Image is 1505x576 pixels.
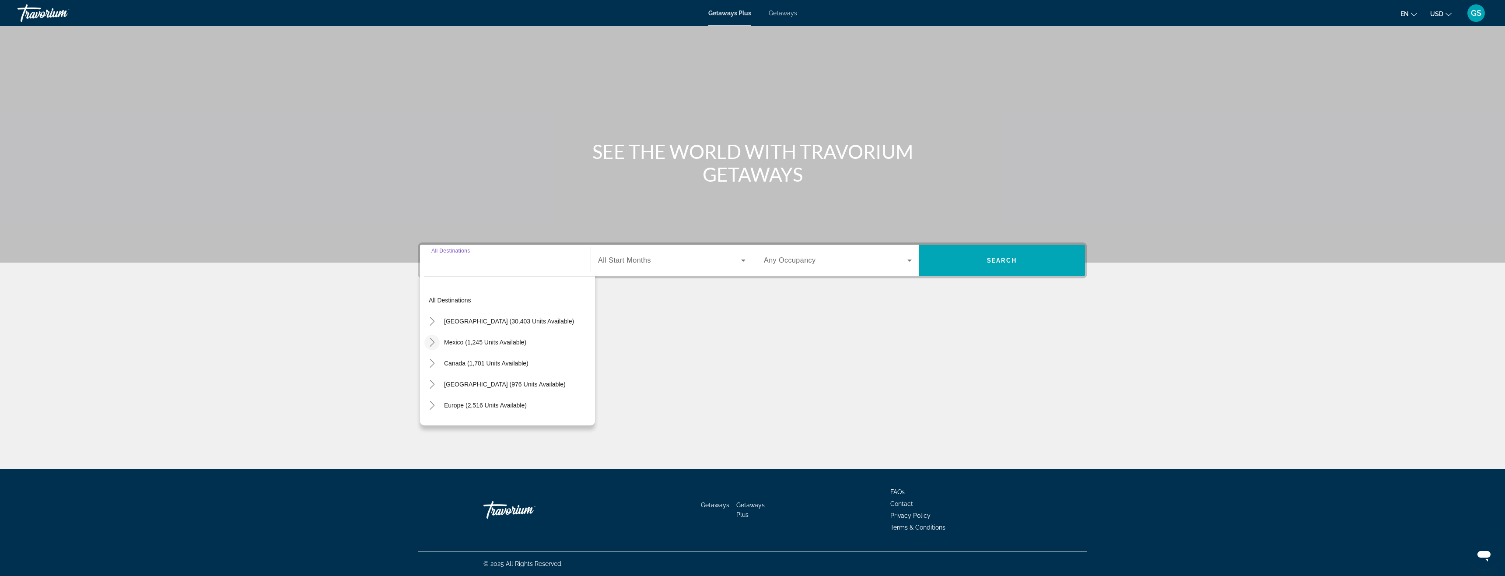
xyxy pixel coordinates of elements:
[444,339,526,346] span: Mexico (1,245 units available)
[1400,7,1417,20] button: Change language
[424,314,440,329] button: Toggle United States (30,403 units available)
[769,10,797,17] a: Getaways
[444,360,528,367] span: Canada (1,701 units available)
[424,292,595,308] button: All destinations
[1400,11,1409,18] span: en
[420,245,1085,276] div: Search widget
[483,497,571,523] a: Travorium
[440,397,531,413] button: Europe (2,516 units available)
[444,381,566,388] span: [GEOGRAPHIC_DATA] (976 units available)
[424,356,440,371] button: Toggle Canada (1,701 units available)
[1470,541,1498,569] iframe: Button to launch messaging window
[424,419,440,434] button: Toggle Australia (207 units available)
[424,398,440,413] button: Toggle Europe (2,516 units available)
[890,512,931,519] a: Privacy Policy
[424,335,440,350] button: Toggle Mexico (1,245 units available)
[483,560,563,567] span: © 2025 All Rights Reserved.
[440,376,570,392] button: [GEOGRAPHIC_DATA] (976 units available)
[764,256,816,264] span: Any Occupancy
[701,502,729,509] a: Getaways
[1471,9,1481,18] span: GS
[1430,11,1443,18] span: USD
[919,245,1085,276] button: Search
[440,418,530,434] button: Australia (207 units available)
[890,488,905,495] a: FAQs
[440,334,531,350] button: Mexico (1,245 units available)
[444,402,527,409] span: Europe (2,516 units available)
[736,502,765,518] a: Getaways Plus
[987,257,1017,264] span: Search
[1430,7,1452,20] button: Change currency
[708,10,751,17] a: Getaways Plus
[890,524,945,531] a: Terms & Conditions
[588,140,917,186] h1: SEE THE WORLD WITH TRAVORIUM GETAWAYS
[598,256,651,264] span: All Start Months
[17,2,105,25] a: Travorium
[431,248,470,253] span: All Destinations
[1465,4,1487,22] button: User Menu
[444,318,574,325] span: [GEOGRAPHIC_DATA] (30,403 units available)
[429,297,471,304] span: All destinations
[424,377,440,392] button: Toggle Caribbean & Atlantic Islands (976 units available)
[440,355,533,371] button: Canada (1,701 units available)
[890,500,913,507] a: Contact
[440,313,578,329] button: [GEOGRAPHIC_DATA] (30,403 units available)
